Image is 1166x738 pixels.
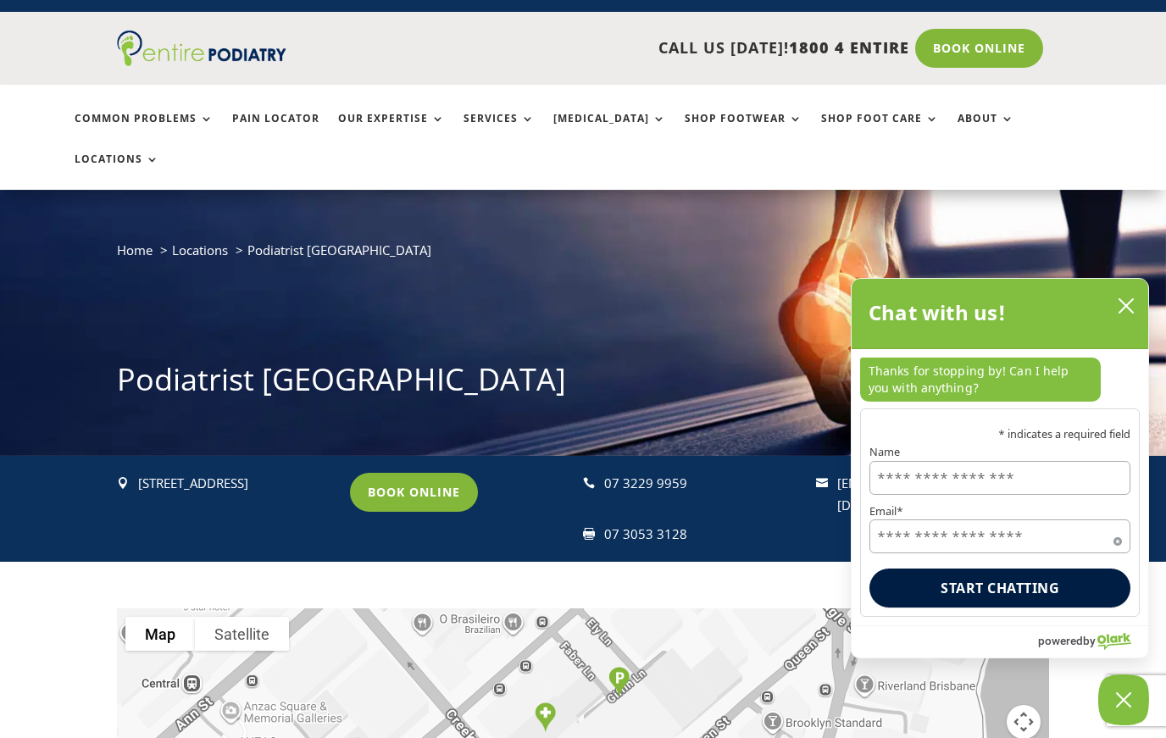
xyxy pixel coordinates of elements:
button: Show street map [125,617,195,651]
span:  [583,528,595,540]
input: Name [869,461,1130,495]
div: chat [852,349,1148,408]
h1: Podiatrist [GEOGRAPHIC_DATA] [117,358,1050,409]
a: Powered by Olark [1038,626,1148,658]
p: Thanks for stopping by! Can I help you with anything? [860,358,1101,402]
button: Close Chatbox [1098,674,1149,725]
span: powered [1038,630,1083,652]
button: Show satellite imagery [195,617,289,651]
div: 07 3053 3128 [604,524,802,546]
div: Parking [602,660,636,703]
div: 07 3229 9959 [604,473,802,495]
a: Locations [75,153,159,190]
span: 1800 4 ENTIRE [789,37,909,58]
p: [STREET_ADDRESS] [138,473,336,495]
span:  [816,477,828,489]
nav: breadcrumb [117,239,1050,274]
label: Name [869,447,1130,458]
a: About [958,113,1014,149]
button: Start chatting [869,569,1130,608]
a: Services [464,113,535,149]
button: close chatbox [1113,293,1140,319]
a: Pain Locator [232,113,319,149]
a: Shop Footwear [685,113,802,149]
span:  [583,477,595,489]
a: Common Problems [75,113,214,149]
a: Book Online [350,473,478,512]
span: by [1083,630,1096,652]
a: Locations [172,241,228,258]
label: Email* [869,506,1130,517]
h2: Chat with us! [869,296,1007,330]
a: Entire Podiatry [117,53,286,69]
p: * indicates a required field [869,429,1130,440]
img: logo (1) [117,31,286,66]
p: CALL US [DATE]! [329,37,909,59]
a: [MEDICAL_DATA] [553,113,666,149]
span: Podiatrist [GEOGRAPHIC_DATA] [247,241,431,258]
a: Shop Foot Care [821,113,939,149]
a: Home [117,241,153,258]
a: Book Online [915,29,1043,68]
span:  [117,477,129,489]
a: Our Expertise [338,113,445,149]
a: [EMAIL_ADDRESS][DOMAIN_NAME] [837,474,941,513]
span: Required field [1113,534,1122,542]
div: olark chatbox [851,278,1149,658]
input: Email [869,519,1130,553]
